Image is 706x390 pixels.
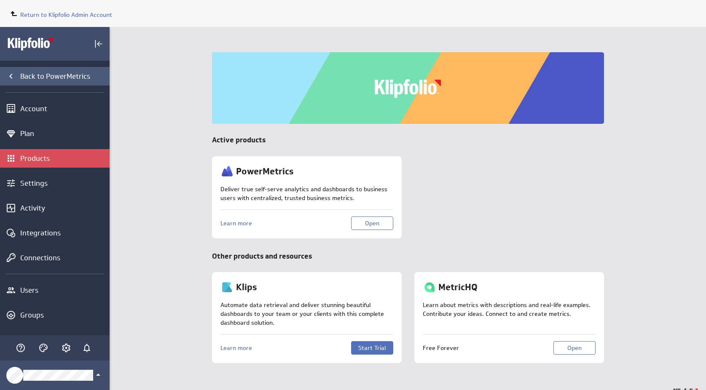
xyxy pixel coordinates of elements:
span: Return to Klipfolio Admin Account [20,11,112,19]
a: Learn more [220,345,252,351]
span: Start Trial [358,344,386,352]
label: PowerMetrics [236,166,294,177]
img: Account-SingleBanner.svg [212,52,604,124]
span: Open [365,219,379,227]
img: metrics-hq.svg [423,281,436,294]
label: Klips [236,281,257,293]
img: to-parent.svg [8,8,19,19]
button: Open [351,216,393,230]
span: Open [567,344,582,352]
div: Settings [20,179,107,188]
p: Active products [212,135,608,145]
svg: Account and settings [61,343,71,353]
div: Integrations [20,228,107,238]
div: Groups [20,310,107,320]
div: Automate data retrieval and deliver stunning beautiful dashboards to your team or your clients wi... [220,301,393,327]
div: Plan [20,129,107,138]
button: Start Trial [351,341,393,355]
button: Open [553,341,596,355]
div: Collapse [91,37,106,51]
div: Account [20,104,107,113]
div: Themes [36,341,51,355]
img: klips.svg [221,281,234,294]
div: Account and settings [59,341,73,355]
div: Deliver true self-serve analytics and dashboards to business users with centralized, trusted busi... [220,185,393,203]
div: Activity [20,203,107,213]
div: Products [20,154,107,163]
label: MetricHQ [438,281,478,293]
img: power-metrics.svg [221,165,234,178]
a: Return to Klipfolio Admin Account [8,11,112,19]
div: Back to PowerMetrics [20,72,107,81]
p: Other products and resources [212,251,608,262]
div: Notifications [80,341,94,355]
div: Learn about metrics with descriptions and real-life examples. Contribute your ideas. Connect to a... [423,301,596,318]
div: Free Forever [423,341,459,355]
svg: Themes [38,343,48,353]
div: Users [20,286,107,295]
div: Help [13,341,28,355]
img: Klipfolio account logo [7,37,66,51]
a: Learn more [220,220,252,226]
div: Connections [20,253,107,262]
